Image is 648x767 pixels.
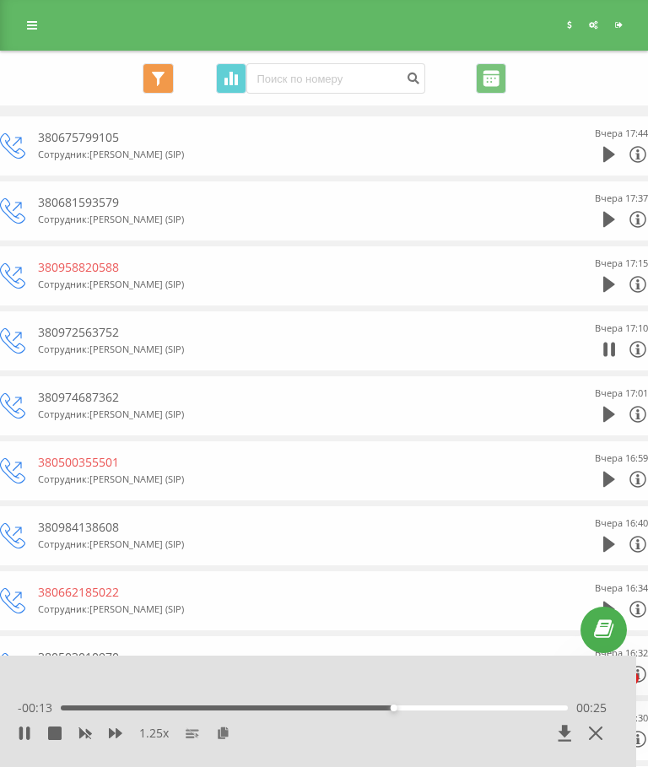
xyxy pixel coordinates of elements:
div: 380958820588 [38,259,538,276]
div: Сотрудник : [PERSON_NAME] (SIP) [38,601,538,618]
div: Сотрудник : [PERSON_NAME] (SIP) [38,146,538,163]
div: 380974687362 [38,389,538,406]
div: 380503010970 [38,649,538,666]
span: 00:25 [576,699,607,716]
div: Вчера 17:01 [595,385,648,402]
div: 380675799105 [38,129,538,146]
div: Вчера 16:40 [595,515,648,532]
div: 380681593579 [38,194,538,211]
div: Вчера 16:59 [595,450,648,467]
div: 380972563752 [38,324,538,341]
div: 380500355501 [38,454,538,471]
span: - 00:13 [18,699,61,716]
div: 380984138608 [38,519,538,536]
div: Вчера 17:37 [595,190,648,207]
div: Сотрудник : [PERSON_NAME] (SIP) [38,406,538,423]
div: Сотрудник : [PERSON_NAME] (SIP) [38,211,538,228]
span: 1.25 x [139,725,169,742]
div: Вчера 17:10 [595,320,648,337]
div: Вчера 16:32 [595,645,648,662]
div: Вчера 17:15 [595,255,648,272]
div: Сотрудник : [PERSON_NAME] (SIP) [38,341,538,358]
div: Вчера 17:44 [595,125,648,142]
div: Сотрудник : [PERSON_NAME] (SIP) [38,276,538,293]
div: 380662185022 [38,584,538,601]
div: Сотрудник : [PERSON_NAME] (SIP) [38,471,538,488]
div: Вчера 16:34 [595,580,648,597]
input: Поиск по номеру [246,63,425,94]
div: Accessibility label [391,705,397,711]
div: Сотрудник : [PERSON_NAME] (SIP) [38,536,538,553]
